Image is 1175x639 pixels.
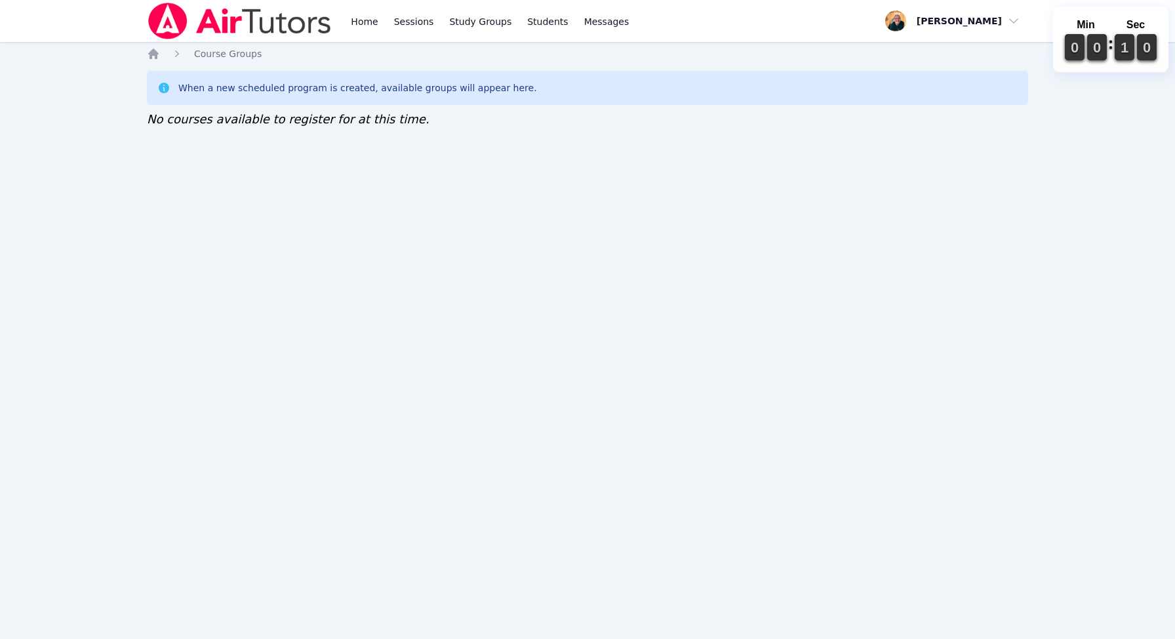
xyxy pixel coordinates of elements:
[147,47,1028,60] nav: Breadcrumb
[147,112,429,126] span: No courses available to register for at this time.
[194,47,262,60] a: Course Groups
[178,81,537,94] div: When a new scheduled program is created, available groups will appear here.
[584,15,629,28] span: Messages
[147,3,332,39] img: Air Tutors
[194,49,262,59] span: Course Groups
